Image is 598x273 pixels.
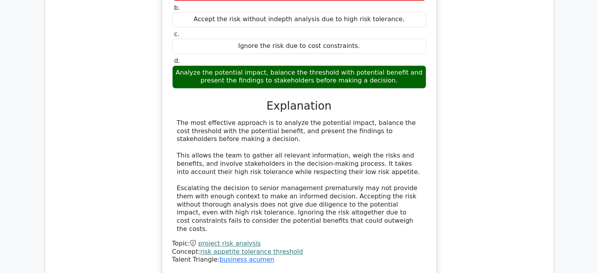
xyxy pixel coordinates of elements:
[200,248,303,255] a: risk appetite tolerance threshold
[198,240,261,247] a: project risk analysis
[172,12,426,27] div: Accept the risk without indepth analysis due to high risk tolerance.
[172,240,426,264] div: Talent Triangle:
[174,57,180,64] span: d.
[174,4,180,11] span: b.
[219,256,274,263] a: business acumen
[177,119,421,233] div: The most effective approach is to analyze the potential impact, balance the cost threshold with t...
[172,248,426,256] div: Concept:
[172,38,426,54] div: Ignore the risk due to cost constraints.
[177,99,421,113] h3: Explanation
[172,240,426,248] div: Topic:
[174,30,180,38] span: c.
[172,65,426,89] div: Analyze the potential impact, balance the threshold with potential benefit and present the findin...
